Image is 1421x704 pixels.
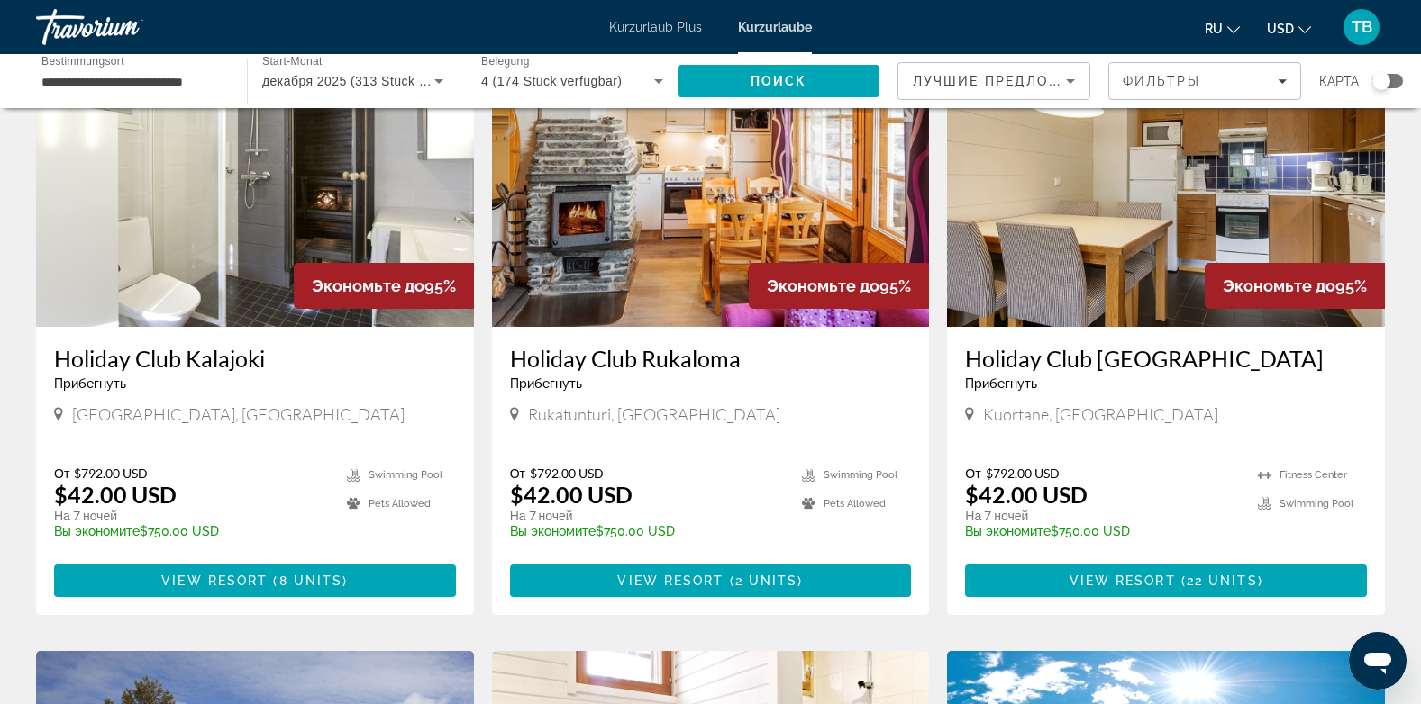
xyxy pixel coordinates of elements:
[510,564,912,597] button: View Resort(2 units)
[54,481,177,508] font: $42.00 USD
[965,524,1240,538] p: $750.00 USD
[947,39,1385,327] img: Holiday Club Kuortane Sports Resort
[510,376,582,391] span: Прибегнуть
[54,524,140,538] span: Вы экономите
[1108,62,1301,100] button: Filter
[1352,18,1372,36] span: TB
[36,39,474,327] img: Holiday Club Kalajoki
[528,404,780,424] span: Rukatunturi, [GEOGRAPHIC_DATA]
[1349,632,1407,690] iframe: Schaltfläche zum Öffnen des Messaging-Fensters
[72,404,405,424] span: [GEOGRAPHIC_DATA], [GEOGRAPHIC_DATA]
[1205,263,1385,309] div: 95%
[510,481,633,508] font: $42.00 USD
[1280,498,1353,510] span: Swimming Pool
[294,263,474,309] div: 95%
[1205,22,1223,36] span: ru
[530,465,604,481] span: $792.00 USD
[1280,469,1347,481] span: Fitness Center
[36,4,216,50] a: Travorium
[1070,573,1176,588] span: View Resort
[986,465,1060,481] span: $792.00 USD
[54,376,126,391] span: Прибегнуть
[913,74,1105,88] span: Лучшие предложения
[983,404,1218,424] span: Kuortane, [GEOGRAPHIC_DATA]
[824,498,886,510] span: Pets Allowed
[41,71,223,93] input: Ziel auswählen
[268,573,348,588] span: ( )
[369,498,431,510] span: Pets Allowed
[74,465,148,481] span: $792.00 USD
[609,20,702,34] a: Kurzurlaub Plus
[262,56,323,68] span: Start-Monat
[965,376,1037,391] span: Прибегнуть
[510,524,785,538] p: $750.00 USD
[965,508,1240,524] p: На 7 ночей
[965,345,1367,372] a: Holiday Club [GEOGRAPHIC_DATA]
[481,74,622,88] span: 4 (174 Stück verfügbar)
[749,263,929,309] div: 95%
[510,508,785,524] p: На 7 ночей
[735,573,798,588] span: 2 units
[965,524,1051,538] span: Вы экономите
[262,74,480,88] span: декабря 2025 (313 Stück verfügbar)
[312,276,424,295] span: Экономьте до
[617,573,724,588] span: View Resort
[767,276,879,295] span: Экономьте до
[965,564,1367,597] button: View Resort(22 units)
[279,573,343,588] span: 8 units
[1187,573,1258,588] span: 22 units
[678,65,879,97] button: Suchen
[54,345,456,372] a: Holiday Club Kalajoki
[54,508,329,524] p: На 7 ночей
[1223,276,1335,295] span: Экономьте до
[965,465,980,481] span: От
[738,20,812,34] a: Kurzurlaube
[751,74,807,88] span: Поиск
[724,573,804,588] span: ( )
[510,465,525,481] span: От
[481,56,530,68] span: Belegung
[54,564,456,597] button: View Resort(8 units)
[54,524,329,538] p: $750.00 USD
[510,524,596,538] span: Вы экономите
[510,345,912,372] a: Holiday Club Rukaloma
[1267,22,1294,36] span: USD
[1205,15,1240,41] button: Sprache ändern
[1338,8,1385,46] button: Benutzermenü
[1176,573,1263,588] span: ( )
[913,70,1075,92] mat-select: Sortieren nach
[824,469,897,481] span: Swimming Pool
[1123,74,1200,88] span: Фильтры
[41,55,124,67] span: Bestimmungsort
[965,481,1088,508] font: $42.00 USD
[161,573,268,588] span: View Resort
[1267,15,1311,41] button: Währung ändern
[492,39,930,327] img: Holiday Club Rukaloma
[54,465,69,481] span: От
[369,469,442,481] span: Swimming Pool
[1319,68,1359,94] span: карта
